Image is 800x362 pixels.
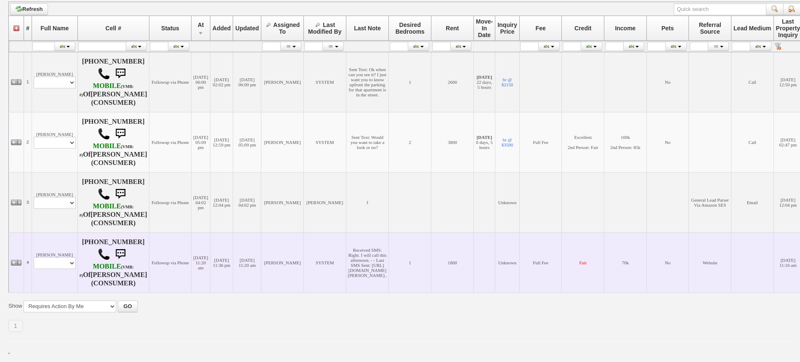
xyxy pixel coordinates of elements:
span: Inquiry Price [497,21,517,35]
td: Unknown [495,172,520,232]
b: [PERSON_NAME] [90,90,147,98]
span: Income [615,25,635,32]
font: MOBILE [93,202,121,210]
td: [PERSON_NAME] [32,112,77,172]
td: 3 [24,172,32,232]
span: At [198,21,204,28]
td: f [346,172,389,232]
font: MOBILE [93,142,121,150]
span: Lead Medium [734,25,771,32]
b: [PERSON_NAME] [90,271,147,279]
td: Followup via Phone [149,112,191,172]
td: No [646,232,689,293]
td: Unknown [495,232,520,293]
td: [PERSON_NAME] [261,232,304,293]
img: call.png [98,128,110,140]
span: Desired Bedrooms [396,21,425,35]
span: Move-In Date [476,18,493,38]
span: Pets [662,25,674,32]
span: Credit [574,25,591,32]
font: (VMB: #) [80,265,134,278]
td: 1 [389,232,431,293]
b: AT&T Wireless [80,142,134,158]
b: [PERSON_NAME] [90,211,147,218]
td: Received SMS: Right. I will call this afternoon. - - Last SMS Sent: [URL][DOMAIN_NAME][PERSON_NAM... [346,232,389,293]
td: 6 days, 5 hours [473,112,495,172]
td: [DATE] 05:09 pm [191,112,210,172]
a: Reset filter row [774,43,781,50]
td: Followup via Phone [149,232,191,293]
td: [DATE] 06:00 pm [191,52,210,112]
td: [PERSON_NAME] [32,232,77,293]
td: [DATE] 04:02 pm [191,172,210,232]
td: [DATE] 12:59 pm [210,112,233,172]
td: [PERSON_NAME] [261,52,304,112]
img: call.png [98,67,110,80]
b: T-Mobile USA, Inc. [80,82,134,98]
td: [DATE] 06:00 pm [233,52,261,112]
td: 22 days, 5 hours [473,52,495,112]
img: sms.png [112,186,129,202]
span: Fee [536,25,546,32]
span: Status [161,25,179,32]
td: SYSTEM [303,232,346,293]
td: General Lead Parser Via Amazon SES [689,172,731,232]
font: MOBILE [93,263,121,270]
td: 4 [24,232,32,293]
td: [DATE] 11:36 pm [210,232,233,293]
b: AT&T Wireless [80,202,134,218]
td: 3800 [431,112,474,172]
td: Email [731,172,773,232]
td: [DATE] 12:04 pm [210,172,233,232]
span: Full Name [40,25,69,32]
td: Followup via Phone [149,52,191,112]
label: Show [8,302,22,310]
td: No [646,112,689,172]
td: [DATE] 02:02 pm [210,52,233,112]
a: br @ $2150 [502,77,513,87]
h4: [PHONE_NUMBER] Of (CONSUMER) [80,178,147,227]
span: Last Modified By [308,21,341,35]
button: GO [118,301,137,312]
td: 2 [24,112,32,172]
img: call.png [98,188,110,200]
td: [PERSON_NAME] [261,172,304,232]
td: [DATE] 11:20 am [191,232,210,293]
td: Followup via Phone [149,172,191,232]
input: Quick search [674,3,766,15]
b: [DATE] [476,135,492,140]
img: sms.png [112,125,129,142]
span: Last Note [354,25,381,32]
td: 70k [604,232,647,293]
td: Sent Text: Would you want to take a look or no? [346,112,389,172]
td: [PERSON_NAME] [261,112,304,172]
h4: [PHONE_NUMBER] Of (CONSUMER) [80,238,147,287]
span: Updated [235,25,259,32]
img: sms.png [112,246,129,263]
b: T-Mobile USA, Inc. [80,263,134,279]
td: No [646,52,689,112]
h4: [PHONE_NUMBER] Of (CONSUMER) [80,118,147,167]
font: Fair [579,260,587,265]
th: # [24,16,32,40]
font: (VMB: #) [80,144,134,157]
td: Call [731,52,773,112]
b: [PERSON_NAME] [90,151,147,158]
span: Rent [446,25,459,32]
td: 2 [389,112,431,172]
td: 1 [24,52,32,112]
td: Sent Text: Ok when can you see it? I just want you to know upfront the parking for that apartment... [346,52,389,112]
td: Full Fee [519,112,562,172]
td: 1 [389,52,431,112]
td: 100k 2nd Person: 85k [604,112,647,172]
span: Referral Source [699,21,721,35]
td: SYSTEM [303,112,346,172]
a: Refresh [10,3,48,15]
a: 1 [8,320,23,332]
span: Assigned To [273,21,300,35]
img: sms.png [112,65,129,82]
td: Excellent 2nd Person: Fair [562,112,604,172]
td: Full Fee [519,232,562,293]
td: [PERSON_NAME] [32,172,77,232]
td: [DATE] 11:20 am [233,232,261,293]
